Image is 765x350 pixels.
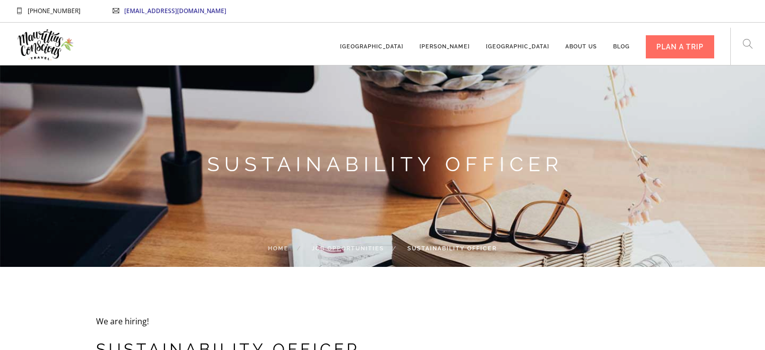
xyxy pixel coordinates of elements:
[124,7,226,15] a: [EMAIL_ADDRESS][DOMAIN_NAME]
[486,28,549,56] a: [GEOGRAPHIC_DATA]
[384,243,497,255] li: Sustainability Officer
[340,28,403,56] a: [GEOGRAPHIC_DATA]
[419,28,470,56] a: [PERSON_NAME]
[613,28,630,56] a: Blog
[565,28,597,56] a: About us
[96,152,674,176] h2: Sustainability Officer
[28,7,80,15] span: [PHONE_NUMBER]
[646,35,714,58] div: PLAN A TRIP
[96,315,669,327] p: We are hiring!
[16,26,75,63] img: Mauritius Conscious Travel
[312,245,384,252] a: Job opportunities
[268,245,289,252] a: Home
[646,28,714,56] a: PLAN A TRIP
